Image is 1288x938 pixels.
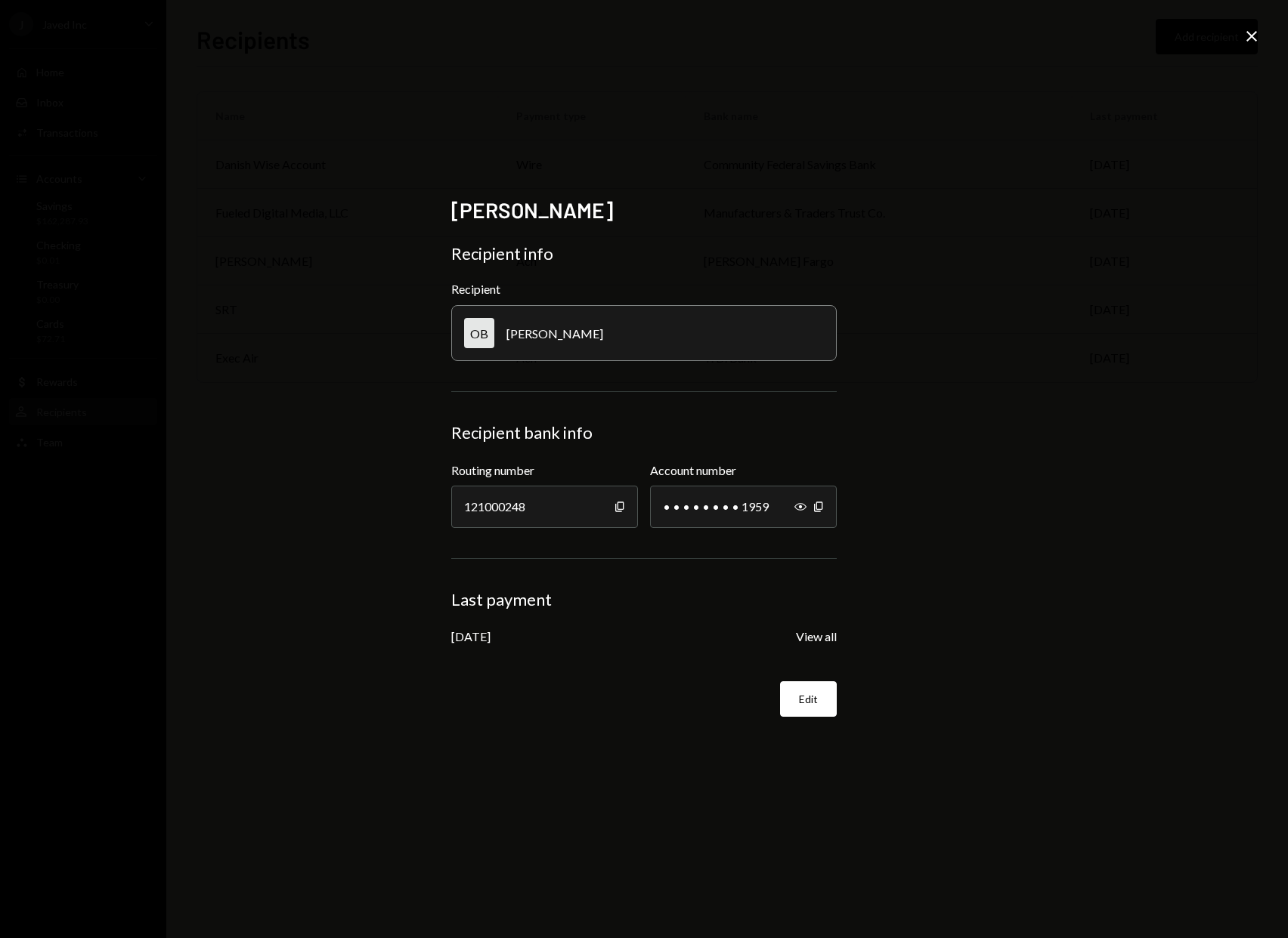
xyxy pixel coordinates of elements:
[780,681,837,717] button: Edit
[451,486,638,528] div: 121000248
[451,461,638,480] label: Routing number
[451,196,837,225] h2: [PERSON_NAME]
[796,629,837,645] button: View all
[506,326,603,341] div: [PERSON_NAME]
[650,461,837,480] label: Account number
[451,589,837,610] div: Last payment
[464,318,494,348] div: OB
[451,282,837,296] div: Recipient
[451,629,491,643] div: [DATE]
[451,243,837,264] div: Recipient info
[451,422,837,443] div: Recipient bank info
[650,486,837,528] div: • • • • • • • • 1959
